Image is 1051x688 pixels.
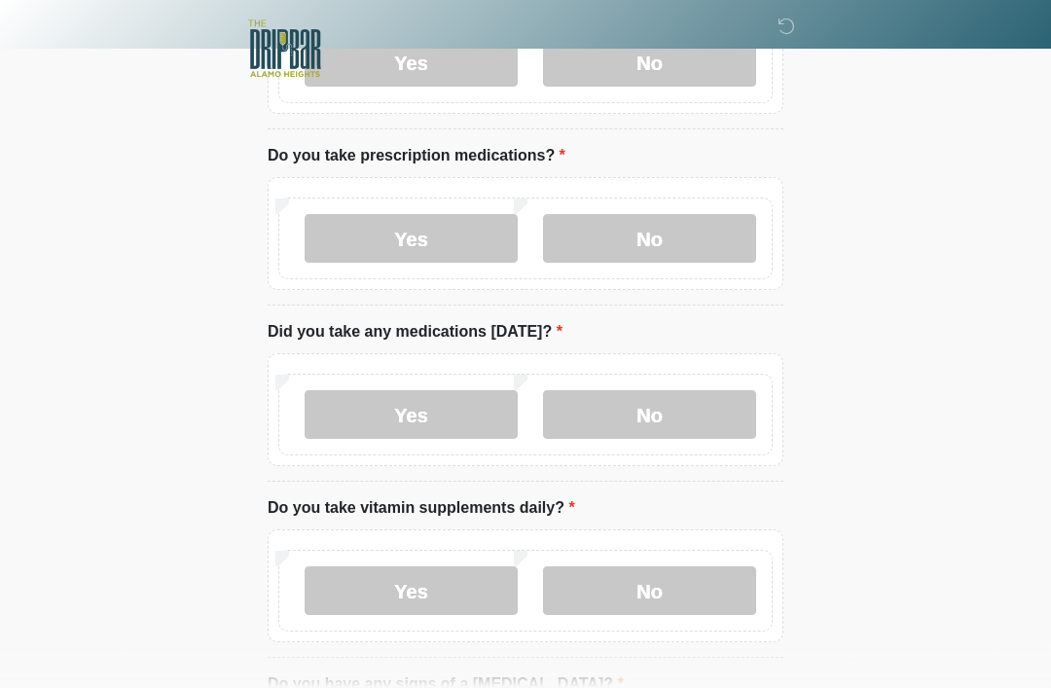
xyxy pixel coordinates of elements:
label: Did you take any medications [DATE]? [268,321,562,344]
label: Yes [305,567,518,616]
label: No [543,567,756,616]
label: No [543,215,756,264]
img: The DRIPBaR - Alamo Heights Logo [248,15,321,84]
label: Yes [305,215,518,264]
label: Do you take vitamin supplements daily? [268,497,575,521]
label: No [543,391,756,440]
label: Do you take prescription medications? [268,145,565,168]
label: Yes [305,391,518,440]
